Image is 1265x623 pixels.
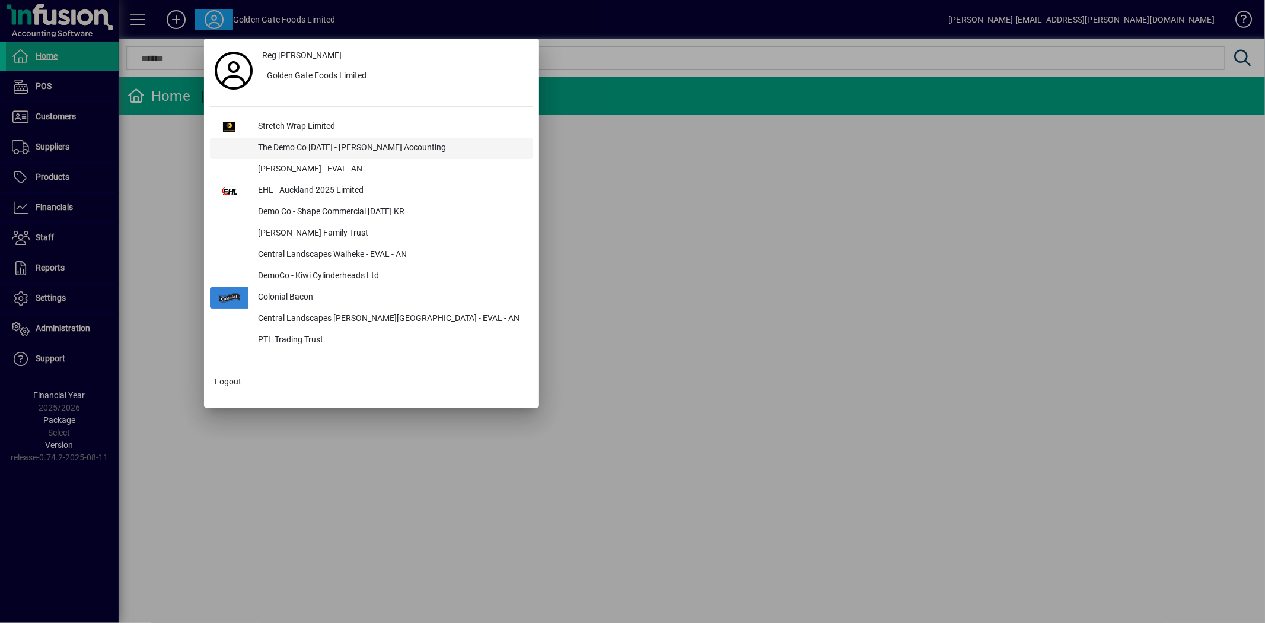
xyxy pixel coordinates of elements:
[210,223,533,244] button: [PERSON_NAME] Family Trust
[210,202,533,223] button: Demo Co - Shape Commercial [DATE] KR
[210,116,533,138] button: Stretch Wrap Limited
[248,138,533,159] div: The Demo Co [DATE] - [PERSON_NAME] Accounting
[210,159,533,180] button: [PERSON_NAME] - EVAL -AN
[257,66,533,87] button: Golden Gate Foods Limited
[248,309,533,330] div: Central Landscapes [PERSON_NAME][GEOGRAPHIC_DATA] - EVAL - AN
[210,60,257,81] a: Profile
[210,266,533,287] button: DemoCo - Kiwi Cylinderheads Ltd
[210,287,533,309] button: Colonial Bacon
[257,44,533,66] a: Reg [PERSON_NAME]
[248,202,533,223] div: Demo Co - Shape Commercial [DATE] KR
[248,244,533,266] div: Central Landscapes Waiheke - EVAL - AN
[210,244,533,266] button: Central Landscapes Waiheke - EVAL - AN
[248,159,533,180] div: [PERSON_NAME] - EVAL -AN
[248,116,533,138] div: Stretch Wrap Limited
[210,371,533,392] button: Logout
[210,330,533,351] button: PTL Trading Trust
[262,49,342,62] span: Reg [PERSON_NAME]
[248,266,533,287] div: DemoCo - Kiwi Cylinderheads Ltd
[215,376,241,388] span: Logout
[248,223,533,244] div: [PERSON_NAME] Family Trust
[248,330,533,351] div: PTL Trading Trust
[210,309,533,330] button: Central Landscapes [PERSON_NAME][GEOGRAPHIC_DATA] - EVAL - AN
[210,180,533,202] button: EHL - Auckland 2025 Limited
[248,180,533,202] div: EHL - Auckland 2025 Limited
[210,138,533,159] button: The Demo Co [DATE] - [PERSON_NAME] Accounting
[248,287,533,309] div: Colonial Bacon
